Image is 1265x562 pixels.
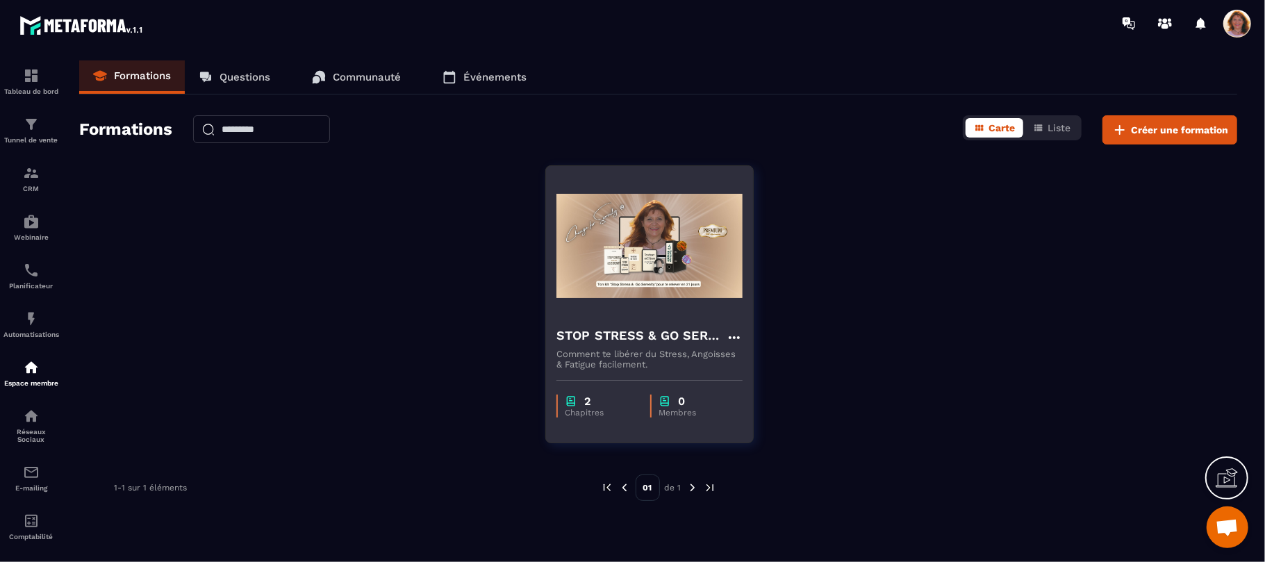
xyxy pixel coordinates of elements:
p: Tableau de bord [3,88,59,95]
a: Questions [185,60,284,94]
img: formation [23,116,40,133]
img: logo [19,13,144,38]
img: next [686,481,699,494]
img: chapter [659,395,671,408]
img: prev [601,481,613,494]
p: E-mailing [3,484,59,492]
img: next [704,481,716,494]
h2: Formations [79,115,172,144]
a: Formations [79,60,185,94]
p: Événements [463,71,527,83]
p: Membres [659,408,729,418]
a: formationformationTunnel de vente [3,106,59,154]
a: formationformationTableau de bord [3,57,59,106]
a: formation-backgroundSTOP STRESS & GO SERENITY ©Comment te libérer du Stress, Angoisses & Fatigue ... [545,165,771,461]
button: Carte [966,118,1023,138]
a: accountantaccountantComptabilité [3,502,59,551]
a: formationformationCRM [3,154,59,203]
a: automationsautomationsWebinaire [3,203,59,251]
h4: STOP STRESS & GO SERENITY © [556,326,726,345]
a: automationsautomationsAutomatisations [3,300,59,349]
img: formation [23,67,40,84]
p: 2 [584,395,590,408]
p: Formations [114,69,171,82]
img: automations [23,311,40,327]
p: Tunnel de vente [3,136,59,144]
a: Communauté [298,60,415,94]
p: Réseaux Sociaux [3,428,59,443]
p: Comment te libérer du Stress, Angoisses & Fatigue facilement. [556,349,743,370]
button: Créer une formation [1102,115,1237,144]
p: Communauté [333,71,401,83]
p: 01 [636,474,660,501]
span: Créer une formation [1131,123,1228,137]
p: CRM [3,185,59,192]
p: Questions [220,71,270,83]
p: Automatisations [3,331,59,338]
img: automations [23,359,40,376]
img: accountant [23,513,40,529]
a: Ouvrir le chat [1207,506,1248,548]
p: 0 [678,395,685,408]
img: prev [618,481,631,494]
span: Liste [1048,122,1070,133]
p: Chapitres [565,408,636,418]
p: 1-1 sur 1 éléments [114,483,187,493]
p: Webinaire [3,233,59,241]
img: email [23,464,40,481]
img: scheduler [23,262,40,279]
img: formation [23,165,40,181]
img: chapter [565,395,577,408]
img: automations [23,213,40,230]
a: social-networksocial-networkRéseaux Sociaux [3,397,59,454]
a: automationsautomationsEspace membre [3,349,59,397]
p: de 1 [665,482,681,493]
img: formation-background [556,176,743,315]
a: schedulerschedulerPlanificateur [3,251,59,300]
p: Comptabilité [3,533,59,540]
a: emailemailE-mailing [3,454,59,502]
p: Planificateur [3,282,59,290]
p: Espace membre [3,379,59,387]
button: Liste [1025,118,1079,138]
span: Carte [989,122,1015,133]
a: Événements [429,60,540,94]
img: social-network [23,408,40,424]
